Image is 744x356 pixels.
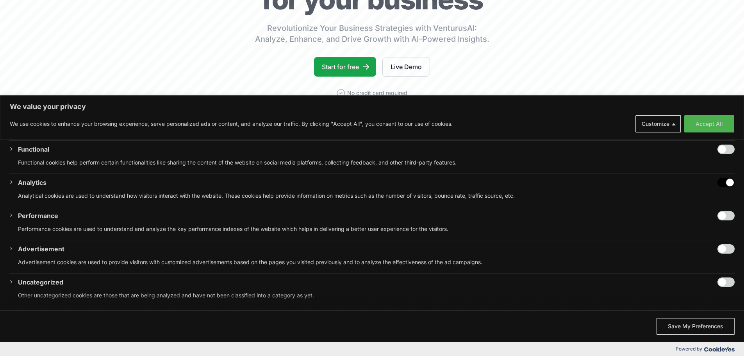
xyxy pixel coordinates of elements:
button: Advertisement [18,244,64,254]
input: Enable Functional [717,145,735,154]
button: Analytics [18,178,46,187]
button: Save My Preferences [657,318,735,335]
p: We value your privacy [10,102,734,111]
p: We use cookies to enhance your browsing experience, serve personalized ads or content, and analyz... [10,119,453,129]
input: Disable Analytics [717,178,735,187]
p: Other uncategorized cookies are those that are being analyzed and have not been classified into a... [18,291,735,300]
button: Uncategorized [18,277,63,287]
a: Start for free [314,57,376,77]
button: Functional [18,145,49,154]
p: Performance cookies are used to understand and analyze the key performance indexes of the website... [18,224,735,234]
button: Customize [635,115,681,132]
input: Enable Uncategorized [717,277,735,287]
p: Advertisement cookies are used to provide visitors with customized advertisements based on the pa... [18,258,735,267]
button: Accept All [684,115,734,132]
input: Enable Advertisement [717,244,735,254]
button: Performance [18,211,58,220]
p: Analytical cookies are used to understand how visitors interact with the website. These cookies h... [18,191,735,200]
a: Live Demo [382,57,430,77]
input: Enable Performance [717,211,735,220]
img: Cookieyes logo [704,347,735,352]
p: Functional cookies help perform certain functionalities like sharing the content of the website o... [18,158,735,167]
